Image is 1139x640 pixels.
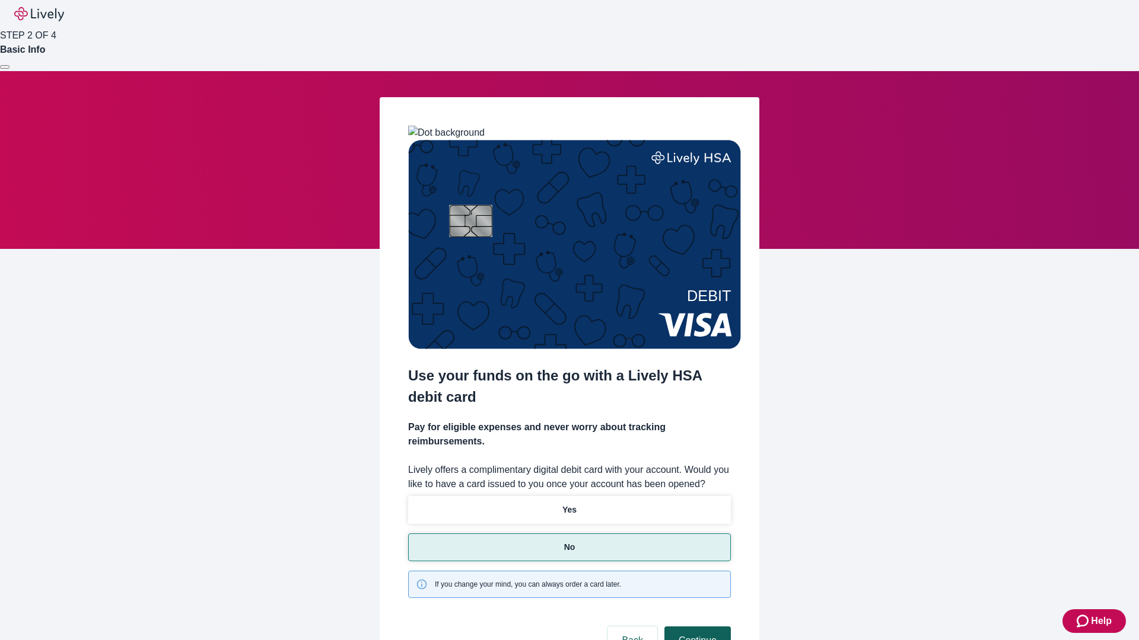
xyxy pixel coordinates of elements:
span: If you change your mind, you can always order a card later. [435,579,621,590]
svg: Zendesk support icon [1077,614,1091,628]
img: Debit card [408,140,741,349]
h4: Pay for eligible expenses and never worry about tracking reimbursements. [408,420,731,449]
p: No [564,541,575,553]
span: Help [1091,614,1112,628]
p: Yes [562,504,577,516]
img: Lively [14,7,64,21]
label: Lively offers a complimentary digital debit card with your account. Would you like to have a card... [408,463,731,491]
h2: Use your funds on the go with a Lively HSA debit card [408,365,731,408]
button: Zendesk support iconHelp [1062,609,1126,633]
button: Yes [408,496,731,524]
button: No [408,533,731,561]
img: Dot background [408,126,485,140]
